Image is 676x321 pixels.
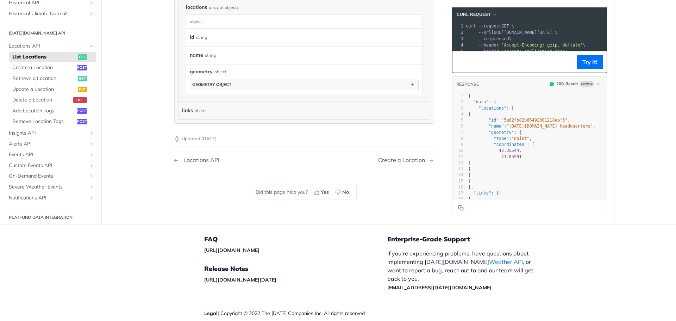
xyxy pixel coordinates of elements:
span: Retrieve a Location [12,75,76,82]
span: --header [478,43,499,48]
a: Insights APIShow subpages for Insights API [5,128,96,138]
div: 7 [452,130,463,136]
h5: Release Notes [204,265,387,273]
div: 2 [452,99,463,105]
div: 6 [452,123,463,129]
span: "type" [494,136,509,141]
button: 200200-ResultExample [546,80,603,87]
span: Locations API [9,43,87,50]
h5: FAQ [204,235,387,243]
span: } [468,197,471,202]
div: 5 [452,117,463,123]
div: 9 [452,142,463,148]
div: 11 [452,154,463,160]
span: \ [466,43,586,48]
div: 15 [452,178,463,184]
span: Alerts API [9,141,87,148]
span: : { [468,99,496,104]
span: { [468,93,471,98]
span: "id" [489,118,499,123]
a: Retrieve a Locationget [9,73,96,84]
div: 16 [452,184,463,190]
div: Did this page help you? [252,185,357,199]
span: geometry [190,68,213,75]
div: Create a Location [378,157,428,163]
span: }, [468,185,474,190]
span: : , [468,136,532,141]
span: "5e82fb82b66492001218aaf3" [501,118,568,123]
div: 2 [452,29,464,36]
div: | Copyright © 2022 The [DATE] Companies Inc. All rights reserved [204,310,387,317]
span: locations [186,4,207,11]
span: "links" [473,191,491,196]
span: "name" [489,124,504,129]
div: 8 [452,136,463,142]
a: Next Page: Create a Location [378,157,434,163]
span: } [468,166,471,171]
button: Show subpages for Notifications API [89,195,94,201]
span: --request [478,24,501,29]
button: geometry object [190,79,418,90]
div: array of objects [209,4,239,11]
span: 'accept: application/json' [501,49,568,54]
span: , [468,148,522,153]
h5: Enterprise-Grade Support [387,235,552,243]
div: object [195,105,207,116]
button: Show subpages for Historical API [89,0,94,6]
span: - [499,154,501,159]
span: post [77,119,87,125]
button: Show subpages for Severe Weather Events [89,184,94,190]
div: 3 [452,36,464,42]
div: string [205,50,216,60]
div: 12 [452,160,463,166]
span: : {} [468,191,501,196]
span: Historical Climate Normals [9,10,87,17]
span: put [78,87,87,92]
a: Notifications APIShow subpages for Notifications API [5,193,96,203]
span: ] [468,160,471,165]
span: : [ [468,142,534,147]
h2: [DATE][DOMAIN_NAME] API [5,30,96,37]
div: 10 [452,148,463,154]
span: --compressed [478,36,509,41]
span: "data" [473,99,488,104]
a: List Locationsget [9,52,96,62]
div: 3 [452,105,463,111]
button: Show subpages for On-Demand Events [89,174,94,179]
a: Previous Page: Locations API [174,157,286,163]
span: Severe Weather Events [9,184,87,191]
span: List Locations [12,54,76,61]
a: Weather API [489,258,523,265]
span: : , [468,118,570,123]
button: Show subpages for Alerts API [89,141,94,147]
button: Show subpages for Insights API [89,130,94,136]
label: id [190,32,194,42]
div: object [186,15,420,28]
span: 200 [550,82,554,86]
button: Copy to clipboard [456,203,466,213]
span: post [77,65,87,71]
span: 'Accept-Encoding: gzip, deflate' [501,43,583,48]
p: If you’re experiencing problems, have questions about implementing [DATE][DOMAIN_NAME] , or want ... [387,249,541,291]
span: Events API [9,152,87,159]
a: Create a Locationpost [9,63,96,73]
span: [URL][DOMAIN_NAME][DATE] \ [466,30,557,35]
div: string [196,32,207,42]
a: On-Demand EventsShow subpages for On-Demand Events [5,171,96,182]
span: Update a Location [12,86,76,93]
div: Locations API [180,157,219,163]
span: curl [466,24,476,29]
div: 1 [452,23,464,29]
span: --header [478,49,499,54]
span: Example [580,81,594,87]
span: Yes [321,189,329,196]
span: "geometry" [489,130,514,135]
span: Insights API [9,130,87,137]
span: : { [468,130,522,135]
button: Hide subpages for Locations API [89,44,94,49]
a: Update a Locationput [9,84,96,95]
a: [URL][DOMAIN_NAME] [204,247,259,253]
button: Show subpages for Custom Events API [89,163,94,168]
span: ] [468,179,471,184]
span: del [73,98,87,103]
